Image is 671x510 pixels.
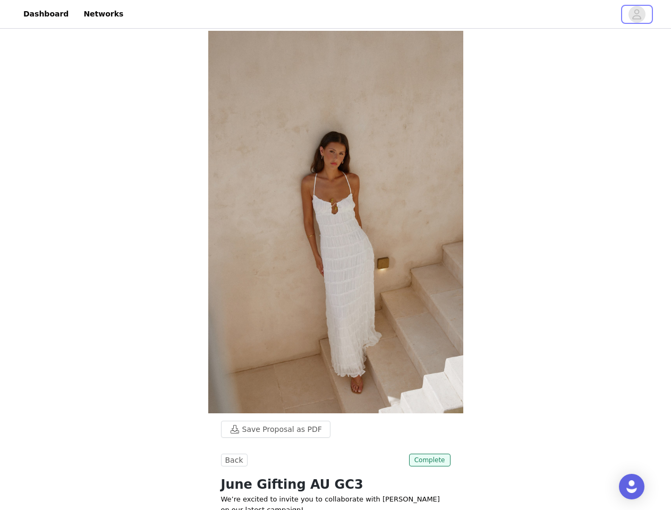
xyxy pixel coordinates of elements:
[409,454,451,466] span: Complete
[221,454,248,466] button: Back
[77,2,130,26] a: Networks
[208,31,463,413] img: campaign image
[17,2,75,26] a: Dashboard
[632,6,642,23] div: avatar
[221,421,330,438] button: Save Proposal as PDF
[221,475,451,494] h1: June Gifting AU GC3
[619,474,644,499] div: Open Intercom Messenger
